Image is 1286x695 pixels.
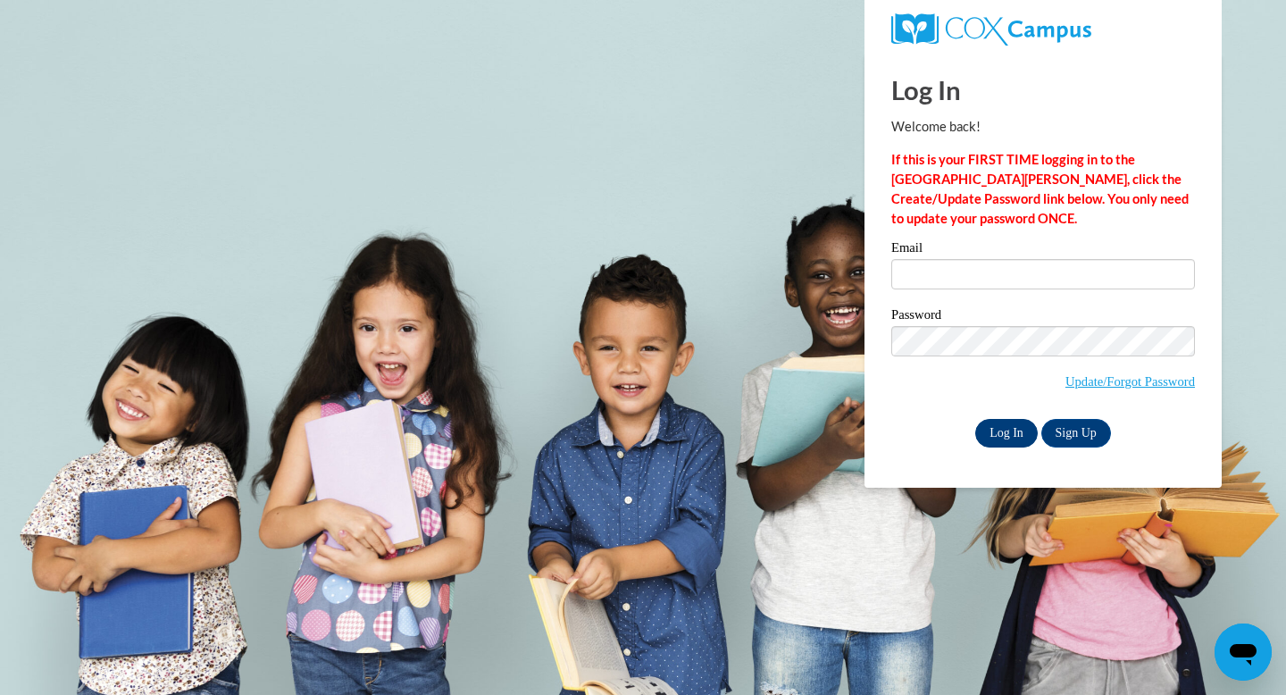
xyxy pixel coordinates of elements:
[1065,374,1195,389] a: Update/Forgot Password
[891,117,1195,137] p: Welcome back!
[891,13,1195,46] a: COX Campus
[891,241,1195,259] label: Email
[891,308,1195,326] label: Password
[891,13,1091,46] img: COX Campus
[1041,419,1111,448] a: Sign Up
[891,152,1189,226] strong: If this is your FIRST TIME logging in to the [GEOGRAPHIC_DATA][PERSON_NAME], click the Create/Upd...
[975,419,1038,448] input: Log In
[1215,624,1272,681] iframe: Button to launch messaging window
[891,71,1195,108] h1: Log In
